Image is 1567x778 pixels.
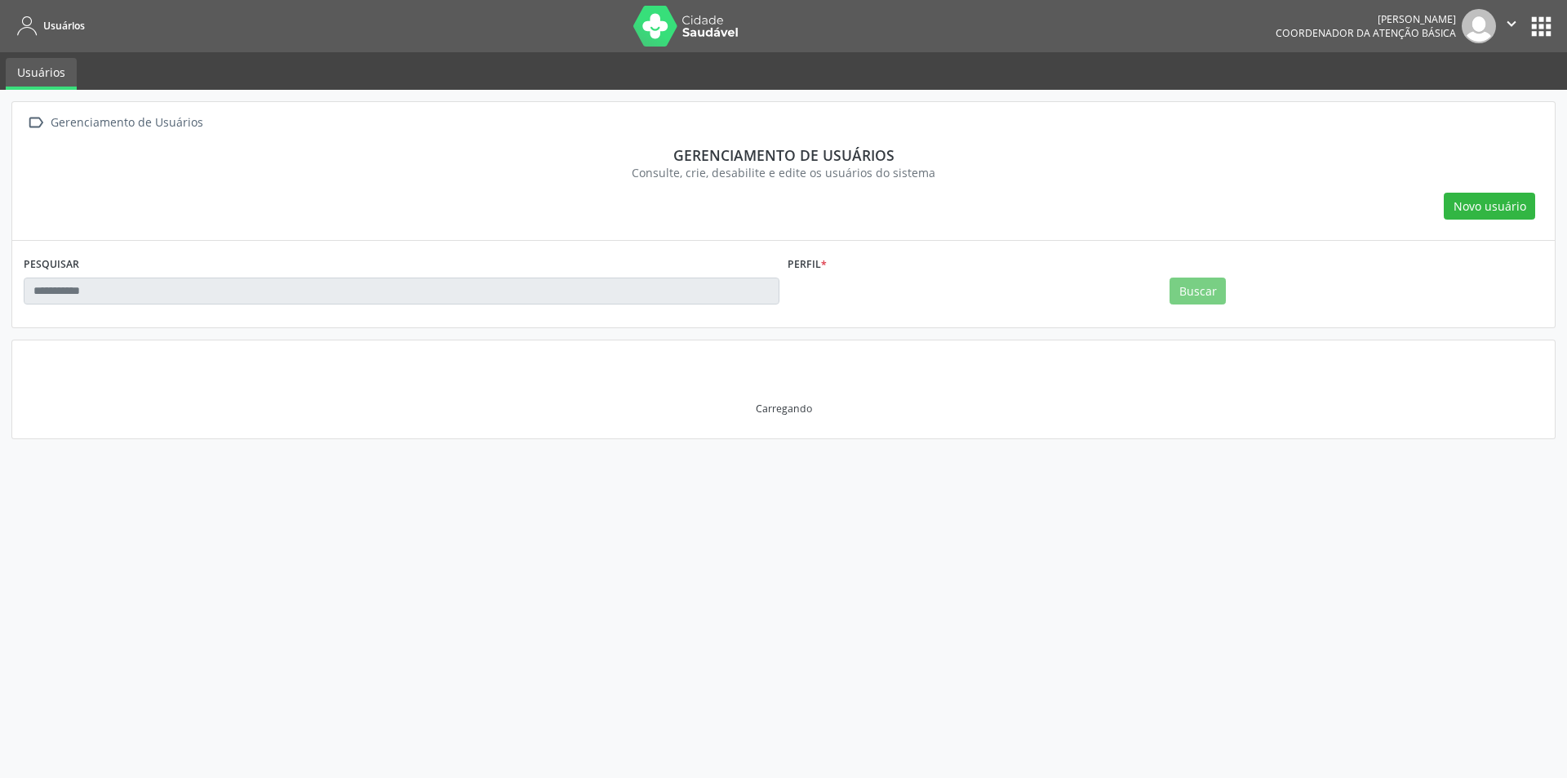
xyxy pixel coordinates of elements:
button: apps [1527,12,1556,41]
label: PESQUISAR [24,252,79,278]
a:  Gerenciamento de Usuários [24,111,206,135]
img: img [1462,9,1496,43]
a: Usuários [11,12,85,39]
a: Usuários [6,58,77,90]
div: Consulte, crie, desabilite e edite os usuários do sistema [35,164,1532,181]
div: [PERSON_NAME] [1276,12,1456,26]
i:  [1503,15,1520,33]
span: Usuários [43,19,85,33]
i:  [24,111,47,135]
button: Buscar [1170,278,1226,305]
label: Perfil [788,252,827,278]
button: Novo usuário [1444,193,1535,220]
div: Gerenciamento de Usuários [47,111,206,135]
button:  [1496,9,1527,43]
div: Carregando [756,402,812,416]
span: Coordenador da Atenção Básica [1276,26,1456,40]
span: Novo usuário [1454,198,1526,215]
div: Gerenciamento de usuários [35,146,1532,164]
